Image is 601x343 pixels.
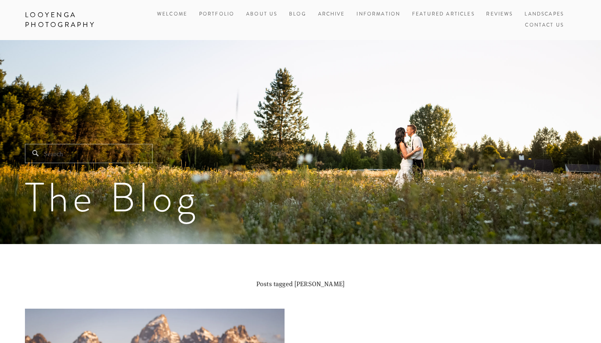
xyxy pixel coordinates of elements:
[525,20,564,31] a: Contact Us
[357,11,400,18] a: Information
[25,278,576,309] header: Posts tagged [PERSON_NAME]
[289,9,306,20] a: Blog
[318,9,345,20] a: Archive
[25,144,152,163] input: Search
[486,9,513,20] a: Reviews
[246,9,277,20] a: About Us
[412,9,475,20] a: Featured Articles
[19,8,144,32] a: Looyenga Photography
[25,177,576,218] h1: The Blog
[199,11,234,18] a: Portfolio
[525,9,564,20] a: Landscapes
[157,9,187,20] a: Welcome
